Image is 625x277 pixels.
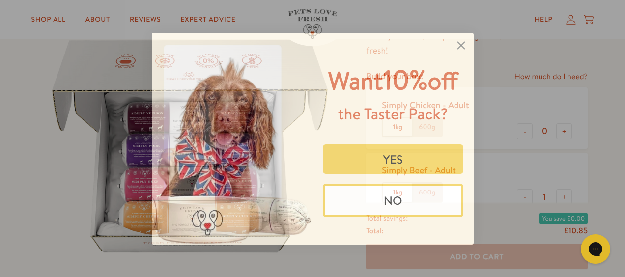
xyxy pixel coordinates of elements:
[338,103,448,125] span: the Taster Pack?
[152,33,313,245] img: 8afefe80-1ef6-417a-b86b-9520c2248d41.jpeg
[323,184,463,217] button: NO
[453,37,470,54] button: Close dialog
[576,231,615,267] iframe: Gorgias live chat messenger
[323,144,463,174] button: YES
[328,60,458,98] span: 10%
[328,64,383,98] span: Want
[427,64,458,98] span: off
